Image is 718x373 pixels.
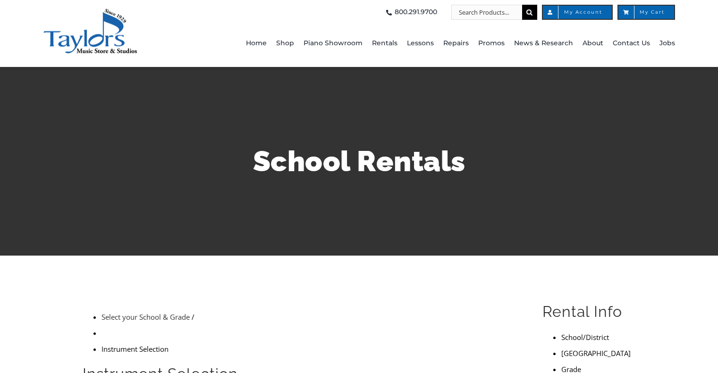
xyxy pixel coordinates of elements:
a: About [583,20,603,67]
span: Shop [276,36,294,51]
span: My Account [552,10,602,15]
a: Promos [478,20,505,67]
li: [GEOGRAPHIC_DATA] [561,345,635,361]
input: Search Products... [451,5,522,20]
a: Select your School & Grade [101,312,190,322]
a: Rentals [372,20,397,67]
a: taylors-music-store-west-chester [43,7,137,17]
a: Shop [276,20,294,67]
span: Home [246,36,267,51]
li: Instrument Selection [101,341,520,357]
a: Home [246,20,267,67]
span: Piano Showroom [304,36,363,51]
a: Piano Showroom [304,20,363,67]
span: About [583,36,603,51]
input: Search [522,5,537,20]
span: Promos [478,36,505,51]
span: Lessons [407,36,434,51]
a: 800.291.9700 [383,5,437,20]
a: Jobs [659,20,675,67]
span: Repairs [443,36,469,51]
span: Rentals [372,36,397,51]
h1: School Rentals [83,141,635,181]
span: My Cart [628,10,665,15]
a: My Cart [617,5,675,20]
a: Repairs [443,20,469,67]
a: Lessons [407,20,434,67]
span: / [192,312,194,322]
span: News & Research [514,36,573,51]
li: School/District [561,329,635,345]
span: Jobs [659,36,675,51]
nav: Top Right [207,5,675,20]
h2: Rental Info [542,302,635,322]
a: My Account [542,5,613,20]
a: Contact Us [613,20,650,67]
span: 800.291.9700 [395,5,437,20]
a: News & Research [514,20,573,67]
span: Contact Us [613,36,650,51]
nav: Main Menu [207,20,675,67]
